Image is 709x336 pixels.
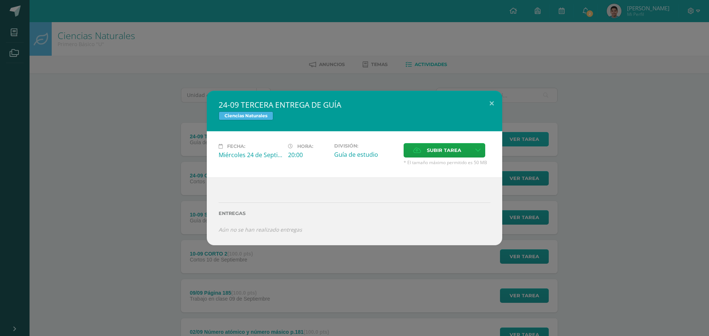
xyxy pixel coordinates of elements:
[219,211,490,216] label: Entregas
[427,143,461,157] span: Subir tarea
[334,150,398,159] div: Guía de estudio
[227,143,245,149] span: Fecha:
[334,143,398,149] label: División:
[219,111,273,120] span: Ciencias Naturales
[481,91,502,116] button: Close (Esc)
[219,226,302,233] i: Aún no se han realizado entregas
[404,159,490,166] span: * El tamaño máximo permitido es 50 MB
[297,143,313,149] span: Hora:
[219,151,282,159] div: Miércoles 24 de Septiembre
[288,151,328,159] div: 20:00
[219,100,490,110] h2: 24-09 TERCERA ENTREGA DE GUÍA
